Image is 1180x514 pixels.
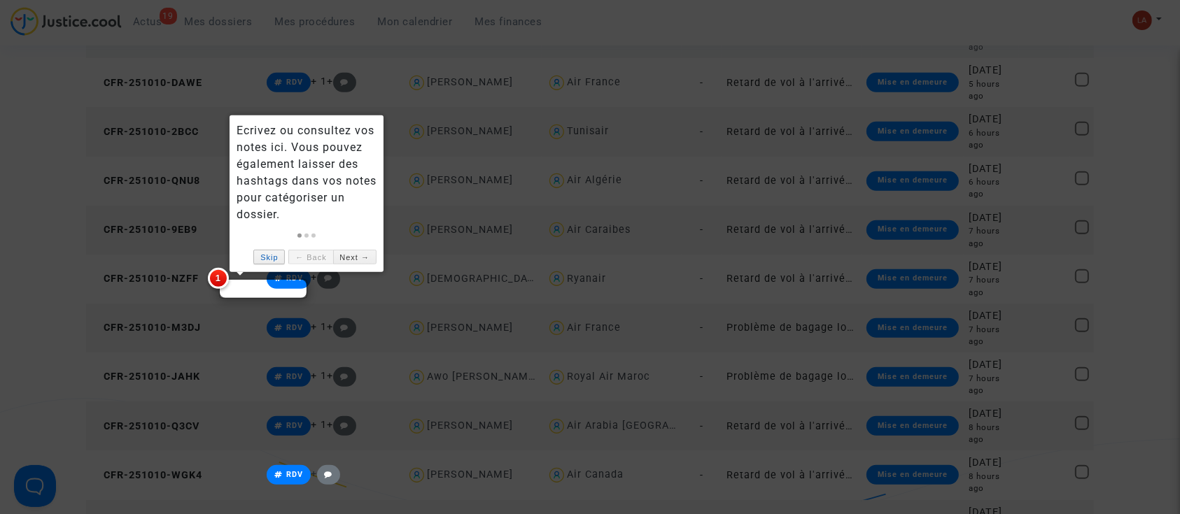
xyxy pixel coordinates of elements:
[286,470,303,479] span: RDV
[237,122,377,223] div: Ecrivez ou consultez vos notes ici. Vous pouvez également laisser des hashtags dans vos notes pou...
[253,250,285,264] a: Skip
[311,468,341,480] span: +
[333,250,377,264] a: Next →
[288,250,332,264] a: ← Back
[208,268,229,289] span: 1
